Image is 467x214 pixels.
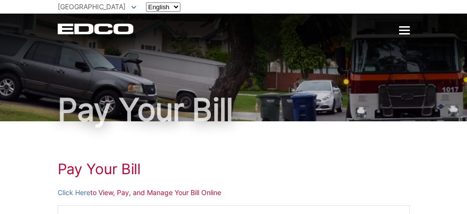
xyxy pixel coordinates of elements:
[58,94,410,125] h1: Pay Your Bill
[58,187,90,198] a: Click Here
[58,160,410,178] h1: Pay Your Bill
[146,2,180,12] select: Select a language
[58,23,135,34] a: EDCD logo. Return to the homepage.
[58,187,410,198] p: to View, Pay, and Manage Your Bill Online
[58,2,126,11] span: [GEOGRAPHIC_DATA]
